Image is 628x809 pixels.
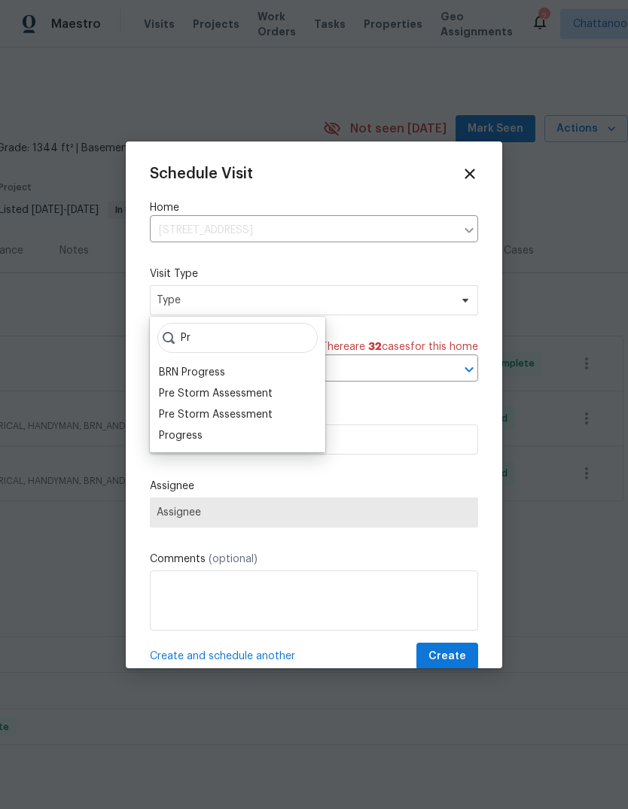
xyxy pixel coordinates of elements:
[150,479,478,494] label: Assignee
[157,506,471,519] span: Assignee
[150,552,478,567] label: Comments
[428,647,466,666] span: Create
[150,166,253,181] span: Schedule Visit
[368,342,382,352] span: 32
[157,293,450,308] span: Type
[159,386,273,401] div: Pre Storm Assessment
[209,554,258,564] span: (optional)
[150,200,478,215] label: Home
[416,643,478,671] button: Create
[321,339,478,354] span: There are case s for this home
[159,365,225,380] div: BRN Progress
[159,407,273,422] div: Pre Storm Assessment
[159,428,203,443] div: Progress
[462,166,478,182] span: Close
[459,359,480,380] button: Open
[150,649,295,664] span: Create and schedule another
[150,219,456,242] input: Enter in an address
[150,266,478,281] label: Visit Type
